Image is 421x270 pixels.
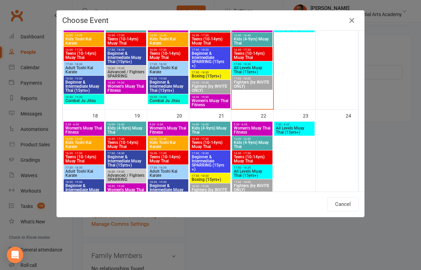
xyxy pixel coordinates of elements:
div: 21 [219,110,231,121]
span: All Levels Muay Thai (15yrs+) [233,169,271,177]
span: Fighters (by INVITE ONLY) [233,184,271,192]
span: Kids (4-9yrs) Muay Thai [233,37,271,45]
span: 16:30 - 17:30 [149,48,187,51]
span: Teens (10-14yrs) Muay Thai [233,51,271,60]
h4: Choose Event [62,16,359,25]
span: 16:30 - 17:30 [65,152,103,155]
span: Beginner & Intermediate Muay Thai (15yrs+) [65,80,103,93]
span: 16:30 - 17:30 [233,48,271,51]
span: Beginner & Intermediate Muay Thai (15yrs+) [107,51,145,64]
div: 24 [346,110,358,121]
span: 18:30 - 19:30 [65,96,103,99]
span: All Levels Muay Thai (15yrs+) [276,126,313,134]
span: 17:30 - 18:30 [191,152,229,155]
span: 7:30 - 8:30 [276,123,313,126]
span: Combat Ju Jitsu [149,99,187,103]
span: Kids Toshi Kai Karate [65,37,103,45]
span: 17:30 - 18:30 [107,152,145,155]
span: 18:30 - 19:30 [107,185,145,188]
span: 16:30 - 17:30 [191,137,229,140]
span: 16:30 - 17:30 [65,48,103,51]
span: 17:00 - 18:30 [233,166,271,169]
span: 17:30 - 18:30 [149,63,187,66]
span: Teens (10-14yrs) Muay Thai [149,51,187,60]
span: Beginner & Intermediate Muay Thai (15yrs+) [149,184,187,196]
span: 5:30 - 6:30 [149,123,187,126]
span: 18:30 - 19:30 [65,181,103,184]
span: 18:30 - 19:30 [107,170,145,173]
span: Adult Toshi Kai Karate [65,169,103,177]
span: Boxing (15yrs+) [191,74,229,78]
span: 17:00 - 18:00 [233,181,271,184]
span: 18:30 - 19:30 [149,77,187,80]
span: 18:30 - 19:30 [107,67,145,70]
span: Advanced / Fighters SPARRING [107,173,145,182]
span: 18:30 - 19:30 [149,96,187,99]
span: 16:00 - 16:45 [149,137,187,140]
span: Beginner & Intermediate Muay Thai (15yrs+) [107,155,145,167]
span: Teens (10-14yrs) Muay Thai [65,51,103,60]
button: Cancel [327,197,359,211]
span: Beginner & Intermediate Muay Thai (15yrs+) [149,80,187,93]
div: 22 [261,110,273,121]
span: 18:30 - 19:30 [65,77,103,80]
span: 5:30 - 6:30 [65,123,103,126]
span: 18:30 - 19:30 [107,81,145,84]
div: Open Intercom Messenger [7,247,23,263]
span: Women's Muay Thai Fitness [65,126,103,134]
span: Kids (4-9yrs) Muay Thai [191,126,229,134]
span: Teens (10-14yrs) Muay Thai [191,37,229,45]
span: Beginner & Intermediate SPARRING (15yrs +) [191,51,229,68]
span: 17:30 - 18:30 [191,71,229,74]
span: 5:30 - 6:30 [233,123,271,126]
span: Women's Muay Thai Fitness [107,188,145,196]
span: Kids (4-9yrs) Muay Thai [107,126,145,134]
span: Teens (10-14yrs) Muay Thai [65,155,103,163]
span: 18:30 - 19:30 [191,96,229,99]
span: Adult Toshi Kai Karate [149,169,187,177]
span: 17:30 - 18:30 [191,174,229,177]
span: Teens (10-14yrs) Muay Thai [107,37,145,45]
span: All Levels Muay Thai (15yrs+) [276,23,313,31]
span: 17:30 - 18:30 [65,166,103,169]
span: 16:30 - 17:30 [107,137,145,140]
span: 16:00 - 16:45 [149,34,187,37]
div: 18 [92,110,105,121]
span: Teens (10-14yrs) Muay Thai [233,155,271,163]
div: 23 [303,110,315,121]
span: Women's Muay Thai Fitness [233,126,271,134]
span: 17:30 - 18:30 [107,48,145,51]
span: Beginner & Intermediate SPARRING (15yrs +) [191,155,229,171]
span: Kids Toshi Kai Karate [149,37,187,45]
button: Close [346,15,357,26]
span: Fighters (by INVITE ONLY) [191,188,229,196]
span: Adult Toshi Kai Karate [149,66,187,74]
span: Fighters (by INVITE ONLY) [191,84,229,93]
span: 17:00 - 18:30 [233,63,271,66]
span: 16:00 - 16:45 [65,137,103,140]
span: Women's Muay Thai Fitness [191,99,229,107]
span: All Levels Muay Thai (15yrs+) [233,66,271,74]
span: 18:30 - 19:30 [191,81,229,84]
span: 17:30 - 18:30 [65,63,103,66]
span: 16:30 - 17:30 [233,152,271,155]
span: 18:30 - 19:30 [191,185,229,188]
span: 16:00 - 16:45 [65,34,103,37]
span: Advanced / Fighters SPARRING [107,70,145,78]
span: 16:00 - 16:45 [233,34,271,37]
span: 16:00 - 16:45 [107,123,145,126]
span: 16:30 - 17:30 [107,34,145,37]
span: Beginner & Intermediate Muay Thai (15yrs+) [65,184,103,196]
span: 16:00 - 16:45 [191,123,229,126]
span: Adult Toshi Kai Karate [65,66,103,74]
span: 16:30 - 17:30 [149,152,187,155]
div: 20 [177,110,189,121]
div: 19 [135,110,147,121]
span: Teens (10-14yrs) Muay Thai [107,140,145,149]
span: 17:30 - 18:30 [149,166,187,169]
span: 18:30 - 19:30 [149,181,187,184]
span: Kids (4-9yrs) Muay Thai [233,140,271,149]
span: Teens (10-14yrs) Muay Thai [149,155,187,163]
span: Combat Ju Jitsu [65,99,103,103]
span: 17:00 - 18:00 [233,77,271,80]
